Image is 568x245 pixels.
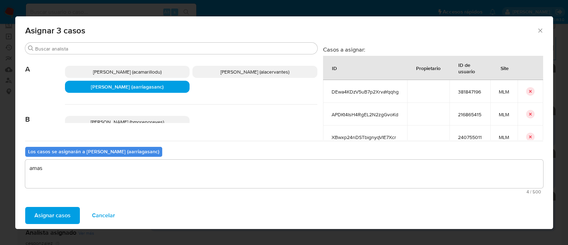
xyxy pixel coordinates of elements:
[458,134,482,140] span: 240755011
[27,190,541,194] span: Máximo 500 caracteres
[25,160,543,188] textarea: amas
[537,27,543,33] button: Cerrar ventana
[332,134,399,140] span: XBwxp24nDSTbignyqVIE7Xcr
[25,207,80,224] button: Asignar casos
[65,116,190,128] div: [PERSON_NAME] (bmorenoreyes)
[35,46,315,52] input: Buscar analista
[92,208,115,223] span: Cancelar
[499,134,509,140] span: MLM
[91,118,164,126] span: [PERSON_NAME] (bmorenoreyes)
[34,208,71,223] span: Asignar casos
[492,59,517,76] div: Site
[458,89,482,95] span: 381847196
[332,111,399,118] span: APDKt4IsH4RgEL2N2zgGvoKd
[450,56,490,80] div: ID de usuario
[25,26,537,35] span: Asignar 3 casos
[526,87,535,96] button: icon-button
[65,81,190,93] div: [PERSON_NAME] (aarriagasanc)
[93,68,162,75] span: [PERSON_NAME] (acamarillodu)
[458,111,482,118] span: 216865415
[323,59,345,76] div: ID
[323,46,543,53] h3: Casos a asignar:
[192,66,317,78] div: [PERSON_NAME] (alacervantes)
[28,46,34,51] button: Buscar
[28,148,159,155] b: Los casos se asignarán a [PERSON_NAME] (aarriagasanc)
[499,89,509,95] span: MLM
[25,105,65,124] span: B
[526,133,535,141] button: icon-button
[526,110,535,118] button: icon-button
[83,207,124,224] button: Cancelar
[15,16,553,229] div: assign-modal
[499,111,509,118] span: MLM
[220,68,289,75] span: [PERSON_NAME] (alacervantes)
[91,83,164,90] span: [PERSON_NAME] (aarriagasanc)
[408,59,449,76] div: Propietario
[25,54,65,74] span: A
[65,66,190,78] div: [PERSON_NAME] (acamarillodu)
[332,89,399,95] span: DEwa4KDzV5uB7p2XrvaYqqhg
